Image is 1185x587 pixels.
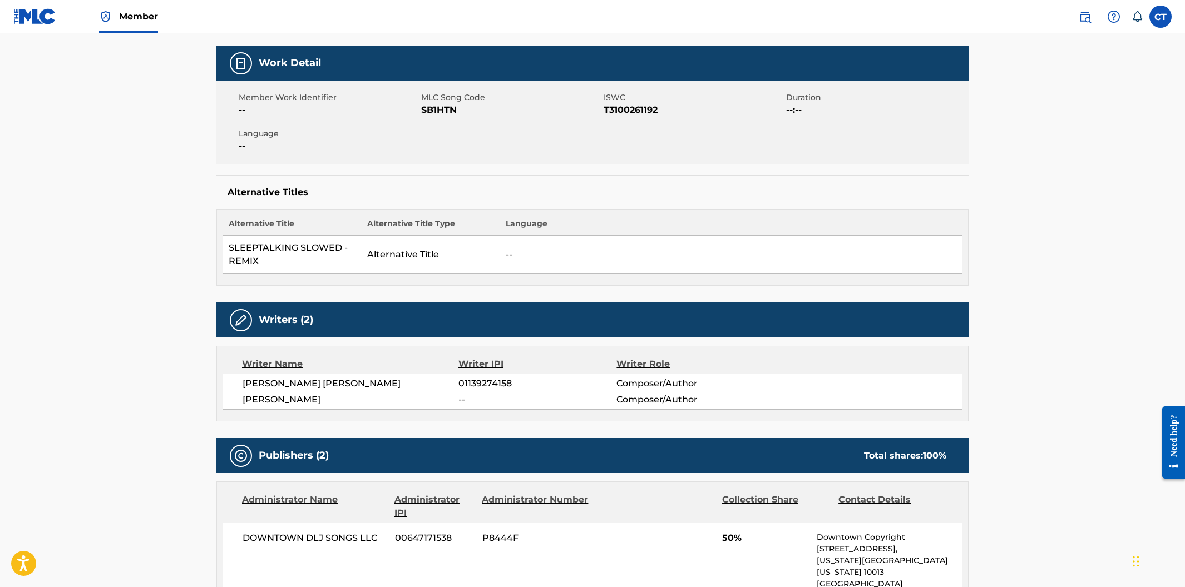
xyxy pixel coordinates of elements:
[817,555,962,578] p: [US_STATE][GEOGRAPHIC_DATA][US_STATE] 10013
[616,377,761,390] span: Composer/Author
[1133,545,1139,578] div: Drag
[864,449,946,462] div: Total shares:
[1149,6,1172,28] div: User Menu
[99,10,112,23] img: Top Rightsholder
[259,449,329,462] h5: Publishers (2)
[1107,10,1120,23] img: help
[786,103,966,117] span: --:--
[13,8,56,24] img: MLC Logo
[923,450,946,461] span: 100 %
[1074,6,1096,28] a: Public Search
[243,531,387,545] span: DOWNTOWN DLJ SONGS LLC
[616,393,761,406] span: Composer/Author
[604,92,783,103] span: ISWC
[395,531,474,545] span: 00647171538
[223,218,362,236] th: Alternative Title
[242,493,386,520] div: Administrator Name
[482,531,590,545] span: P8444F
[362,218,500,236] th: Alternative Title Type
[500,218,962,236] th: Language
[362,236,500,274] td: Alternative Title
[817,543,962,555] p: [STREET_ADDRESS],
[786,92,966,103] span: Duration
[817,531,962,543] p: Downtown Copyright
[500,236,962,274] td: --
[239,92,418,103] span: Member Work Identifier
[259,57,321,69] h5: Work Detail
[243,377,458,390] span: [PERSON_NAME] [PERSON_NAME]
[458,377,616,390] span: 01139274158
[394,493,473,520] div: Administrator IPI
[239,140,418,153] span: --
[1129,534,1185,587] iframe: Chat Widget
[119,10,158,23] span: Member
[1154,397,1185,487] iframe: Resource Center
[722,531,808,545] span: 50%
[239,103,418,117] span: --
[616,357,761,371] div: Writer Role
[234,314,248,327] img: Writers
[421,103,601,117] span: SB1HTN
[239,128,418,140] span: Language
[838,493,946,520] div: Contact Details
[234,449,248,462] img: Publishers
[722,493,830,520] div: Collection Share
[458,393,616,406] span: --
[242,357,458,371] div: Writer Name
[604,103,783,117] span: T3100261192
[458,357,617,371] div: Writer IPI
[1103,6,1125,28] div: Help
[228,187,957,198] h5: Alternative Titles
[1132,11,1143,22] div: Notifications
[234,57,248,70] img: Work Detail
[259,314,313,326] h5: Writers (2)
[482,493,590,520] div: Administrator Number
[243,393,458,406] span: [PERSON_NAME]
[1078,10,1092,23] img: search
[421,92,601,103] span: MLC Song Code
[223,236,362,274] td: SLEEPTALKING SLOWED - REMIX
